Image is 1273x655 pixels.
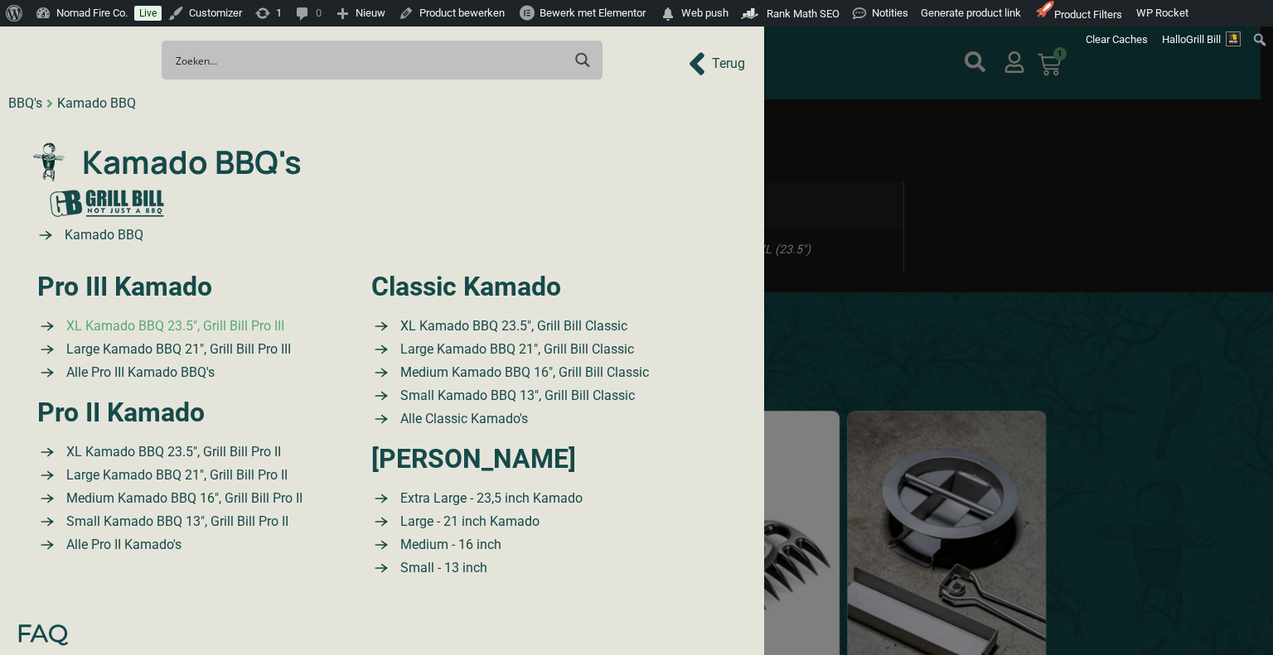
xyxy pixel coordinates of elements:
a: Small kamado [371,558,672,578]
button: Search magnifier button [569,46,598,75]
img: Grill Bill gr [45,185,169,220]
a: XL Kamado BBQ 23.5″ Grill Bill Pro II [37,465,338,485]
a: XL Kamado BBQ 23.5″ Grill Bill Pro II [37,442,338,462]
a: Small Kamado BBQ 13″ [371,409,672,429]
a: Alle Pro II Kamado's [37,535,338,555]
a: Live [134,6,162,21]
div: Kamado BBQ [57,94,136,113]
span: Large - 21 inch Kamado [396,512,540,532]
a: Large Kamado BBQ 21″ Grill Bill Classic [371,340,672,359]
span: Small - 13 inch [396,558,487,578]
span: Large Kamado BBQ 21″, Grill Bill Pro III [62,340,291,359]
a: Hallo [1156,26,1247,53]
span:  [660,2,676,26]
div: Clear Caches [1077,26,1156,53]
h2: [PERSON_NAME] [371,445,672,472]
a: XL Kamado BBQ 23.5″ Grill Bill Pro III [37,316,338,336]
span: Grill Bill [1186,33,1221,46]
a: Large Kamado BBQ 21″ Grill Bill Pro III [37,340,338,359]
span: Small Kamado BBQ 13″, Grill Bill Classic [396,386,635,406]
span: Large Kamado BBQ 21″, Grill Bill Pro II [62,465,288,485]
a: Kamado BBQ's [29,138,735,186]
span: FAQ [17,615,68,651]
span: Medium - 16 inch [396,535,501,555]
a: FAQ [17,615,748,651]
a: Medium Kamado BBQ 16″ [371,363,672,383]
span: Rank Math SEO [767,7,840,20]
form: Search form [179,46,564,75]
a: XL Kamado BBQ 23.5″ [371,316,672,336]
a: Alle BBQ's [37,363,338,383]
span: Extra Large - 23,5 inch Kamado [396,489,583,508]
img: Avatar of Grill Bill [1226,31,1241,46]
a: Small Kamado BBQ 13″ [371,386,672,406]
span: XL Kamado BBQ 23.5″, Grill Bill Classic [396,316,627,336]
span: XL Kamado BBQ 23.5″, Grill Bill Pro II [62,442,281,462]
a: Kamado BBQ [36,225,735,245]
a: Pro III Kamado [37,271,212,302]
a: Large kamado [371,512,672,532]
a: Small Kamado BBQ 13″ Grill Bill Pro II [37,512,338,532]
span: Medium Kamado BBQ 16″, Grill Bill Pro II [62,489,303,508]
a: XL Kamado BBQ 23.5″ Grill Bill Pro II [37,489,338,508]
span: Small Kamado BBQ 13″, Grill Bill Pro II [62,512,288,532]
input: Search input [176,45,561,75]
span: Alle Classic Kamado's [396,409,528,429]
span: Alle Pro II Kamado's [62,535,182,555]
span: Kamado BBQ's [78,138,302,186]
a: Pro II Kamado [37,397,205,428]
span: Large Kamado BBQ 21″, Grill Bill Classic [396,340,634,359]
span: Medium Kamado BBQ 16″, Grill Bill Classic [396,363,649,383]
a: Extra Large kamado [371,489,672,508]
span: Bewerk met Elementor [540,7,646,19]
a: Medium kamado [371,535,672,555]
span: XL Kamado BBQ 23.5″, Grill Bill Pro III [62,316,284,336]
div: BBQ's [8,94,42,113]
span: Alle Pro III Kamado BBQ's [62,363,215,383]
a: Classic Kamado [371,271,561,302]
span: Kamado BBQ [61,225,143,245]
